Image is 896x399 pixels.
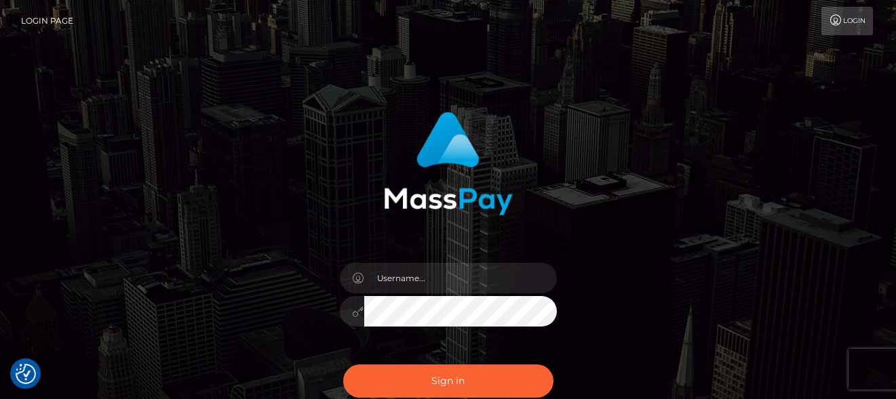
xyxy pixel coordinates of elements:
[21,7,73,35] a: Login Page
[821,7,873,35] a: Login
[384,112,513,215] img: MassPay Login
[16,364,36,384] img: Revisit consent button
[364,263,557,293] input: Username...
[16,364,36,384] button: Consent Preferences
[343,364,553,398] button: Sign in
